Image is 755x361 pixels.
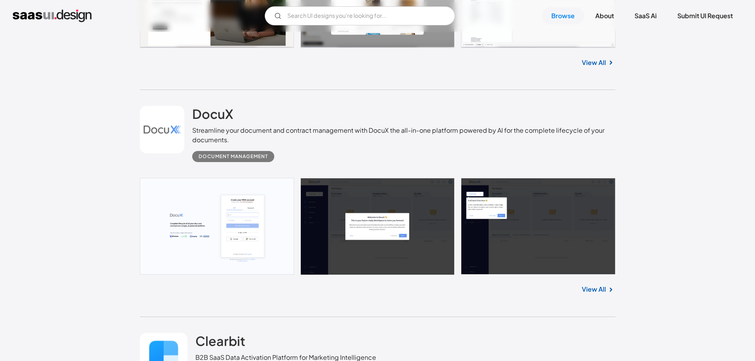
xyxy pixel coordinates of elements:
h2: Clearbit [195,333,245,349]
a: Clearbit [195,333,245,353]
a: View All [582,58,606,67]
a: DocuX [192,106,233,126]
input: Search UI designs you're looking for... [265,6,455,25]
a: home [13,10,92,22]
div: Streamline your document and contract management with DocuX the all-in-one platform powered by AI... [192,126,615,145]
form: Email Form [265,6,455,25]
a: About [586,7,623,25]
a: Submit UI Request [668,7,742,25]
h2: DocuX [192,106,233,122]
div: Document Management [199,152,268,161]
a: View All [582,285,606,294]
a: Browse [542,7,584,25]
a: SaaS Ai [625,7,666,25]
